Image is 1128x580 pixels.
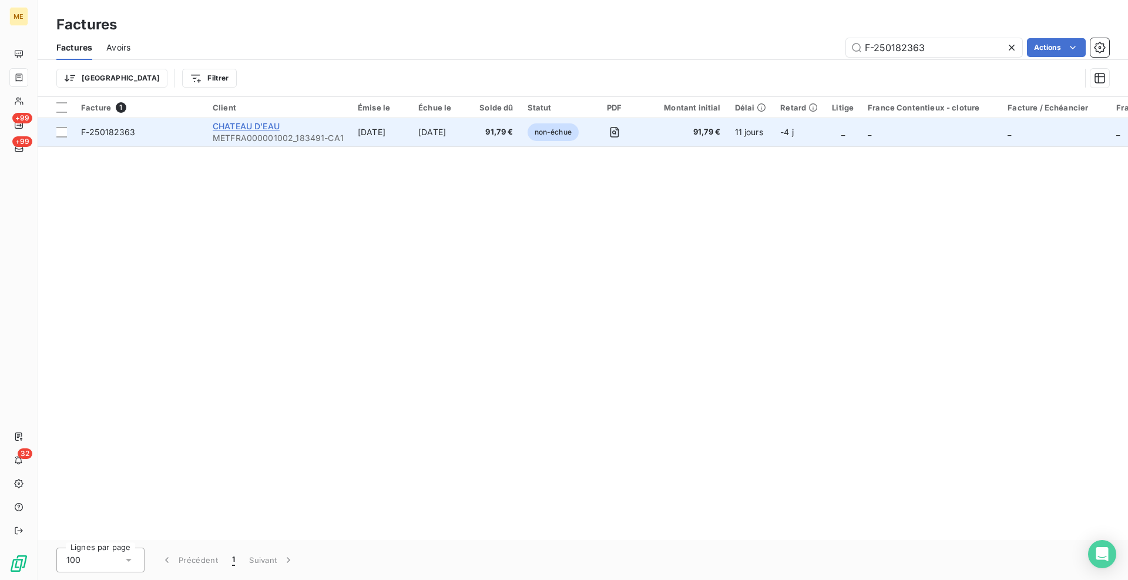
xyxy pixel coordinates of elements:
[1027,38,1086,57] button: Actions
[56,14,117,35] h3: Factures
[411,118,472,146] td: [DATE]
[213,132,344,144] span: METFRA000001002_183491-CA1
[213,121,280,131] span: CHATEAU D'EAU
[841,127,845,137] span: _
[9,554,28,573] img: Logo LeanPay
[868,103,993,112] div: France Contentieux - cloture
[56,69,167,88] button: [GEOGRAPHIC_DATA]
[868,127,871,137] span: _
[116,102,126,113] span: 1
[1116,127,1120,137] span: _
[728,118,774,146] td: 11 jours
[1088,540,1116,568] div: Open Intercom Messenger
[154,548,225,572] button: Précédent
[780,127,794,137] span: -4 j
[479,103,513,112] div: Solde dû
[225,548,242,572] button: 1
[846,38,1022,57] input: Rechercher
[232,554,235,566] span: 1
[650,103,720,112] div: Montant initial
[1008,103,1102,112] div: Facture / Echéancier
[351,118,411,146] td: [DATE]
[479,126,513,138] span: 91,79 €
[832,103,854,112] div: Litige
[182,69,236,88] button: Filtrer
[650,126,720,138] span: 91,79 €
[593,103,636,112] div: PDF
[242,548,301,572] button: Suivant
[106,42,130,53] span: Avoirs
[780,103,818,112] div: Retard
[213,103,344,112] div: Client
[9,7,28,26] div: ME
[81,127,136,137] span: F-250182363
[56,42,92,53] span: Factures
[81,103,111,112] span: Facture
[66,554,80,566] span: 100
[12,136,32,147] span: +99
[528,123,579,141] span: non-échue
[418,103,465,112] div: Échue le
[528,103,579,112] div: Statut
[12,113,32,123] span: +99
[18,448,32,459] span: 32
[1008,127,1011,137] span: _
[358,103,404,112] div: Émise le
[735,103,767,112] div: Délai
